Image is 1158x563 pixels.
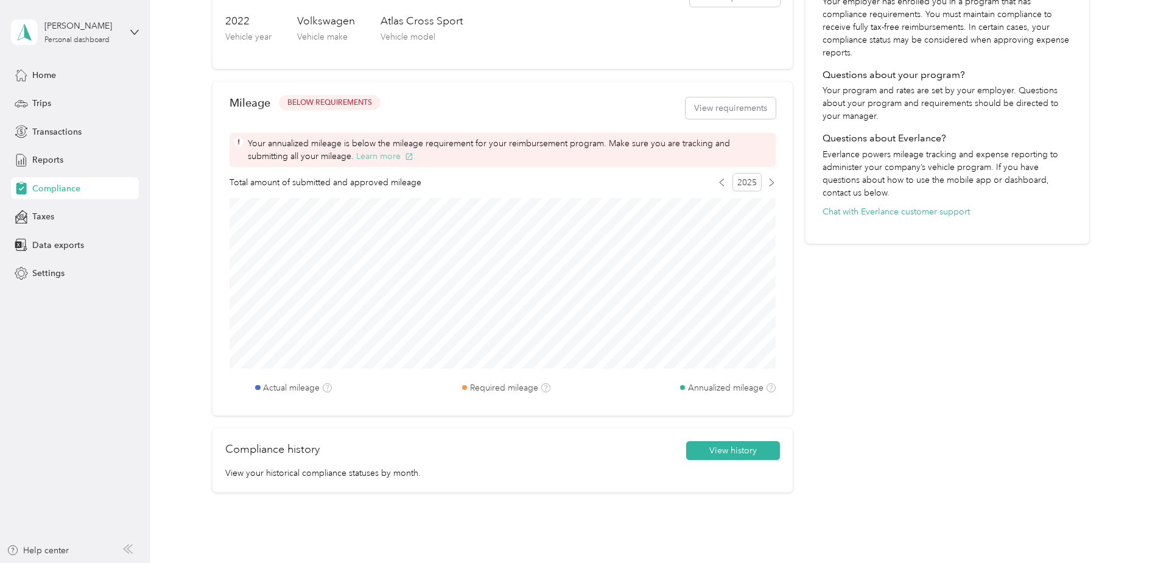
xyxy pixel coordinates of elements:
span: Data exports [32,239,84,252]
div: [PERSON_NAME] [44,19,121,32]
button: Chat with Everlance customer support [823,205,970,218]
p: Vehicle make [297,30,355,43]
h4: Questions about Everlance? [823,131,1072,146]
span: Your annualized mileage is below the mileage requirement for your reimbursement program. Make sur... [248,137,771,163]
button: Learn more [356,150,413,163]
h3: Volkswagen [297,13,355,29]
span: Settings [32,267,65,280]
button: Help center [7,544,69,557]
span: Trips [32,97,51,110]
label: Annualized mileage [688,381,763,394]
button: View requirements [686,97,776,119]
span: Total amount of submitted and approved mileage [230,176,421,189]
p: Vehicle year [225,30,272,43]
span: Compliance [32,182,80,195]
h3: 2022 [225,13,272,29]
div: Personal dashboard [44,37,110,44]
h3: Atlas Cross Sport [381,13,463,29]
p: View your historical compliance statuses by month. [225,467,780,480]
button: View history [686,441,780,461]
span: BELOW REQUIREMENTS [287,97,372,108]
p: Vehicle model [381,30,463,43]
button: BELOW REQUIREMENTS [279,95,381,110]
p: Everlance powers mileage tracking and expense reporting to administer your company’s vehicle prog... [823,148,1072,199]
span: Home [32,69,56,82]
span: Reports [32,154,63,166]
span: Taxes [32,210,54,223]
iframe: Everlance-gr Chat Button Frame [1090,495,1158,563]
label: Required mileage [470,381,538,394]
span: Transactions [32,126,82,138]
label: Actual mileage [263,381,320,394]
p: Your program and rates are set by your employer. Questions about your program and requirements sh... [823,84,1072,122]
h4: Questions about your program? [823,68,1072,82]
h2: Mileage [230,96,270,109]
h2: Compliance history [225,441,320,458]
span: 2025 [732,173,762,191]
